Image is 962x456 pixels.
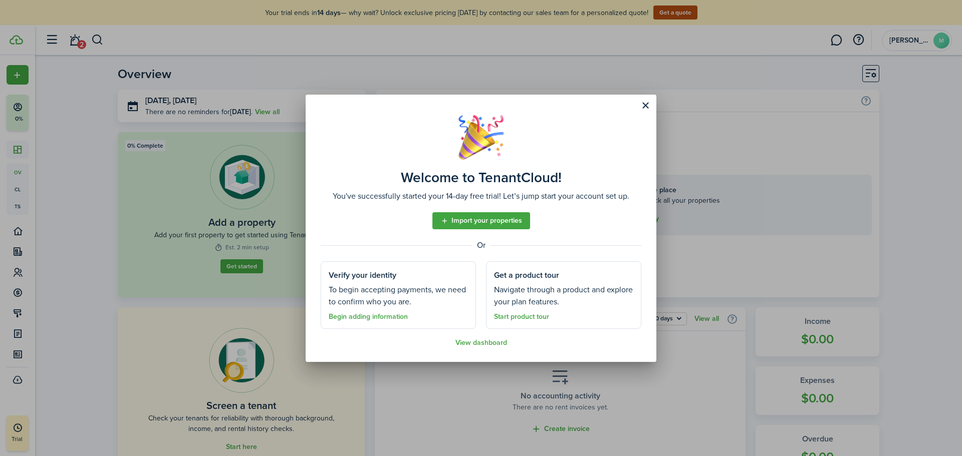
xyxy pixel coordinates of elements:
[432,212,530,229] a: Import your properties
[458,115,504,160] img: Well done!
[494,269,559,281] well-done-section-title: Get a product tour
[494,284,633,308] well-done-section-description: Navigate through a product and explore your plan features.
[329,313,408,321] a: Begin adding information
[401,170,562,186] well-done-title: Welcome to TenantCloud!
[333,190,629,202] well-done-description: You've successfully started your 14-day free trial! Let’s jump start your account set up.
[329,284,468,308] well-done-section-description: To begin accepting payments, we need to confirm who you are.
[329,269,396,281] well-done-section-title: Verify your identity
[321,239,641,251] well-done-separator: Or
[494,313,549,321] a: Start product tour
[455,339,507,347] a: View dashboard
[637,97,654,114] button: Close modal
